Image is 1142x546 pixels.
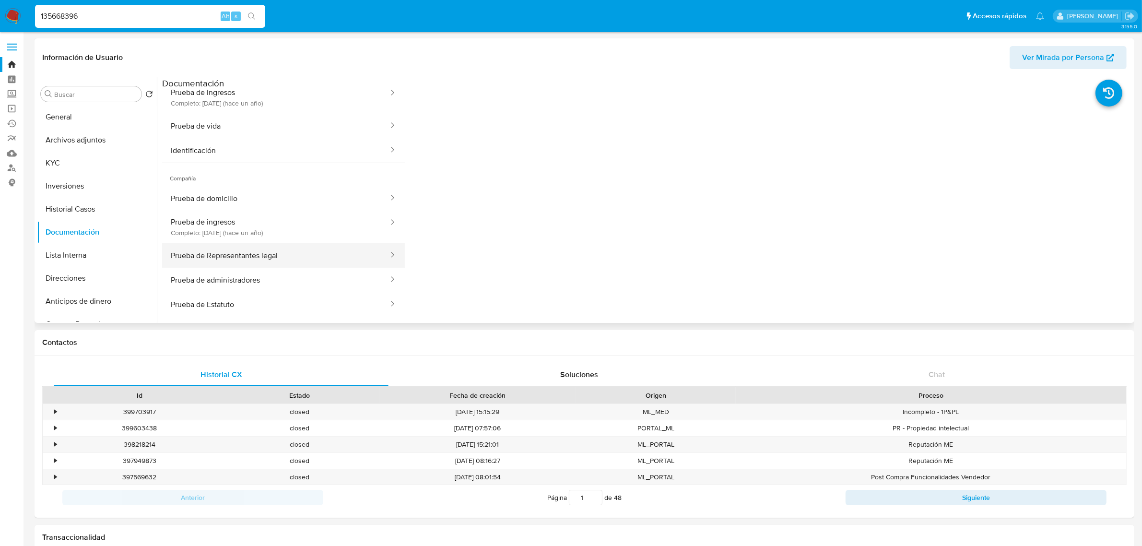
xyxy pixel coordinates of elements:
div: Origen [583,391,729,400]
button: KYC [37,152,157,175]
a: Salir [1125,11,1135,21]
button: Anticipos de dinero [37,290,157,313]
button: search-icon [242,10,261,23]
span: 48 [614,493,622,502]
button: Direcciones [37,267,157,290]
div: [DATE] 08:16:27 [379,453,576,469]
div: closed [219,453,379,469]
div: Fecha de creación [386,391,569,400]
a: Notificaciones [1036,12,1044,20]
div: ML_PORTAL [576,453,736,469]
div: closed [219,469,379,485]
div: • [54,424,57,433]
div: [DATE] 15:15:29 [379,404,576,420]
div: [DATE] 07:57:06 [379,420,576,436]
div: [DATE] 08:01:54 [379,469,576,485]
div: ML_MED [576,404,736,420]
button: Archivos adjuntos [37,129,157,152]
div: • [54,473,57,482]
span: Soluciones [560,369,598,380]
div: 399703917 [59,404,219,420]
div: 398218214 [59,437,219,452]
button: Lista Interna [37,244,157,267]
button: Ver Mirada por Persona [1010,46,1127,69]
div: 399603438 [59,420,219,436]
button: Cuentas Bancarias [37,313,157,336]
div: • [54,456,57,465]
span: Ver Mirada por Persona [1022,46,1104,69]
div: Id [66,391,212,400]
input: Buscar usuario o caso... [35,10,265,23]
h1: Transaccionalidad [42,533,1127,542]
button: Volver al orden por defecto [145,90,153,101]
div: • [54,440,57,449]
h1: Contactos [42,338,1127,347]
input: Buscar [54,90,138,99]
div: PR - Propiedad intelectual [736,420,1126,436]
button: Buscar [45,90,52,98]
div: PORTAL_ML [576,420,736,436]
button: Documentación [37,221,157,244]
div: Estado [226,391,372,400]
button: Inversiones [37,175,157,198]
div: Reputación ME [736,437,1126,452]
span: s [235,12,237,21]
div: 397569632 [59,469,219,485]
span: Accesos rápidos [973,11,1026,21]
div: Post Compra Funcionalidades Vendedor [736,469,1126,485]
button: General [37,106,157,129]
h1: Información de Usuario [42,53,123,62]
span: Chat [929,369,945,380]
div: • [54,407,57,416]
div: ML_PORTAL [576,437,736,452]
span: Historial CX [200,369,242,380]
button: Siguiente [846,490,1107,505]
div: Incompleto - 1P&PL [736,404,1126,420]
div: Reputación ME [736,453,1126,469]
button: Anterior [62,490,323,505]
div: closed [219,420,379,436]
span: Página de [547,490,622,505]
p: andres.vilosio@mercadolibre.com [1067,12,1121,21]
div: [DATE] 15:21:01 [379,437,576,452]
button: Historial Casos [37,198,157,221]
span: Alt [222,12,229,21]
div: closed [219,437,379,452]
div: ML_PORTAL [576,469,736,485]
div: Proceso [742,391,1119,400]
div: 397949873 [59,453,219,469]
div: closed [219,404,379,420]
